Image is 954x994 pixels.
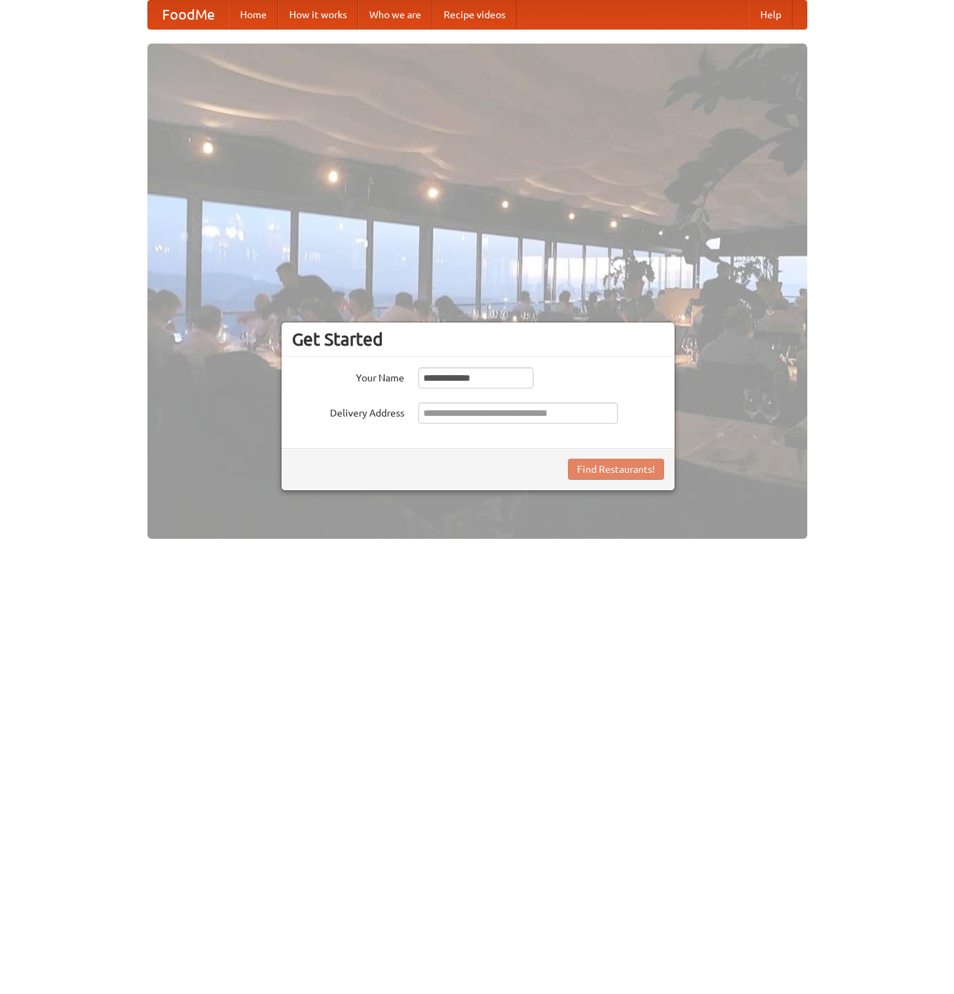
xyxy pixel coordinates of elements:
[278,1,358,29] a: How it works
[148,1,229,29] a: FoodMe
[358,1,432,29] a: Who we are
[749,1,793,29] a: Help
[292,403,404,420] label: Delivery Address
[292,367,404,385] label: Your Name
[229,1,278,29] a: Home
[568,459,664,480] button: Find Restaurants!
[292,329,664,350] h3: Get Started
[432,1,517,29] a: Recipe videos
